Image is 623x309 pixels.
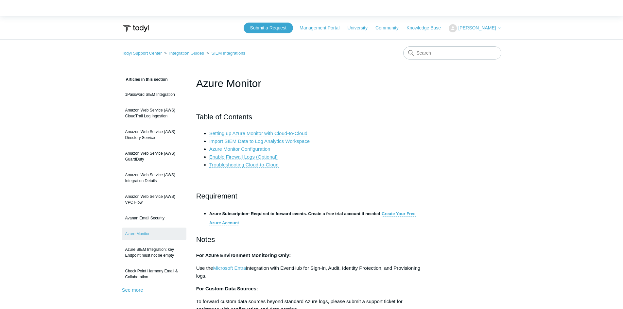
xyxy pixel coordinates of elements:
a: Amazon Web Service (AWS) Integration Details [122,169,186,187]
strong: For Azure Environment Monitoring Only: [196,252,291,258]
strong: For Custom Data Sources: [196,286,258,291]
h2: Notes [196,234,427,245]
li: Integration Guides [163,51,205,56]
span: - Required to forward events. Create a free trial account if needed: [209,211,382,216]
a: Troubleshooting Cloud-to-Cloud [209,162,279,168]
a: Community [375,25,405,31]
a: Amazon Web Service (AWS) CloudTrail Log Ingestion [122,104,186,122]
a: See more [122,287,143,293]
a: 1Password SIEM Integration [122,88,186,101]
a: Enable Firewall Logs (Optional) [209,154,278,160]
img: Todyl Support Center Help Center home page [122,22,150,34]
a: Azure SIEM Integration: key Endpoint must not be empty [122,243,186,262]
a: Setting up Azure Monitor with Cloud-to-Cloud [209,130,307,136]
a: Todyl Support Center [122,51,162,56]
h2: Requirement [196,190,427,202]
a: Amazon Web Service (AWS) GuardDuty [122,147,186,165]
a: Management Portal [300,25,346,31]
a: Knowledge Base [407,25,447,31]
li: Todyl Support Center [122,51,163,56]
h2: Table of Contents [196,111,427,123]
h1: Azure Monitor [196,76,427,91]
a: Azure Monitor Configuration [209,146,270,152]
a: Import SIEM Data to Log Analytics Workspace [209,138,310,144]
a: Amazon Web Service (AWS) Directory Service [122,126,186,144]
li: SIEM Integrations [205,51,245,56]
a: SIEM Integrations [212,51,245,56]
a: Microsoft Entra [213,265,246,271]
a: Amazon Web Service (AWS) VPC Flow [122,190,186,209]
a: University [347,25,374,31]
button: [PERSON_NAME] [449,24,501,32]
span: [PERSON_NAME] [458,25,496,30]
strong: Azure Subscription [209,211,248,216]
a: Avanan Email Security [122,212,186,224]
a: Azure Monitor [122,228,186,240]
span: Articles in this section [122,77,168,82]
a: Integration Guides [169,51,204,56]
p: Use the integration with EventHub for Sign-in, Audit, Identity Protection, and Provisioning logs. [196,264,427,280]
input: Search [403,46,501,60]
a: Submit a Request [244,23,293,33]
a: Check Point Harmony Email & Collaboration [122,265,186,283]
